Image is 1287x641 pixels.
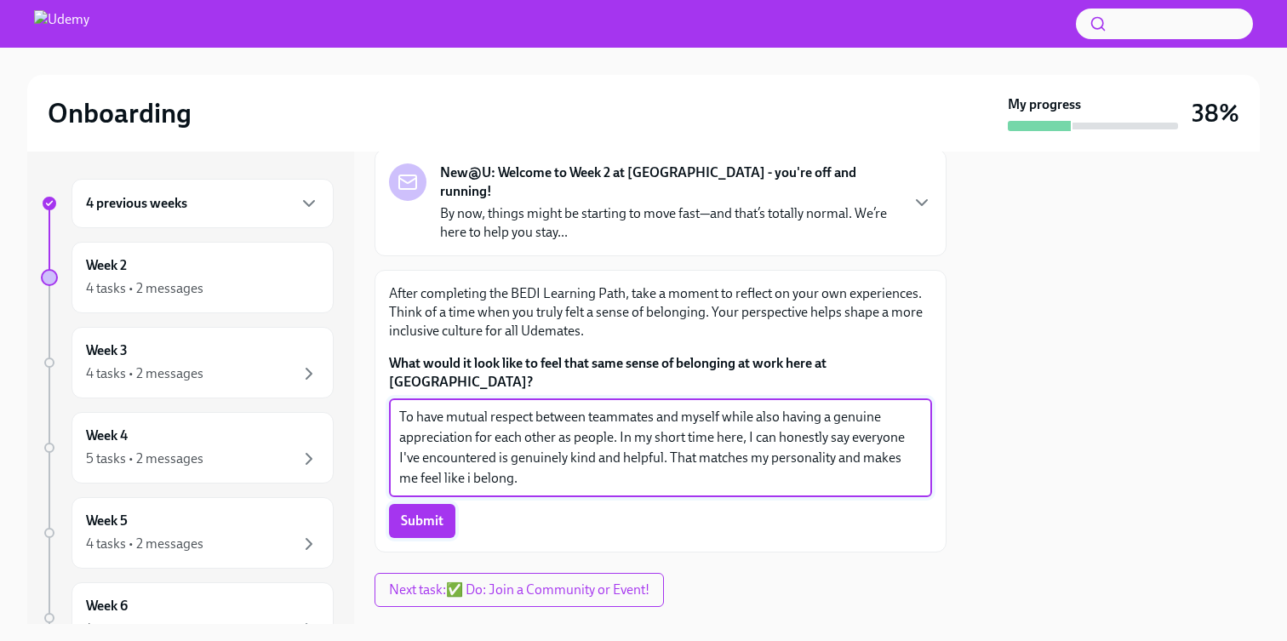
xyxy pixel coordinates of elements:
a: Week 34 tasks • 2 messages [41,327,334,398]
div: 5 tasks • 2 messages [86,449,203,468]
button: Submit [389,504,455,538]
div: 4 previous weeks [71,179,334,228]
button: Next task:✅ Do: Join a Community or Event! [375,573,664,607]
strong: New@U: Welcome to Week 2 at [GEOGRAPHIC_DATA] - you're off and running! [440,163,898,201]
strong: My progress [1008,95,1081,114]
h6: Week 5 [86,512,128,530]
h6: 4 previous weeks [86,194,187,213]
label: What would it look like to feel that same sense of belonging at work here at [GEOGRAPHIC_DATA]? [389,354,932,392]
div: 1 message [86,620,146,638]
h6: Week 4 [86,426,128,445]
div: 4 tasks • 2 messages [86,279,203,298]
p: By now, things might be starting to move fast—and that’s totally normal. We’re here to help you s... [440,204,898,242]
h2: Onboarding [48,96,192,130]
textarea: To have mutual respect between teammates and myself while also having a genuine appreciation for ... [399,407,922,489]
h6: Week 2 [86,256,127,275]
img: Udemy [34,10,89,37]
h6: Week 3 [86,341,128,360]
span: Next task : ✅ Do: Join a Community or Event! [389,581,649,598]
h6: Week 6 [86,597,128,615]
a: Week 45 tasks • 2 messages [41,412,334,484]
a: Week 24 tasks • 2 messages [41,242,334,313]
span: Submit [401,512,443,529]
div: 4 tasks • 2 messages [86,535,203,553]
div: 4 tasks • 2 messages [86,364,203,383]
a: Week 54 tasks • 2 messages [41,497,334,569]
h3: 38% [1192,98,1239,129]
p: After completing the BEDI Learning Path, take a moment to reflect on your own experiences. Think ... [389,284,932,341]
